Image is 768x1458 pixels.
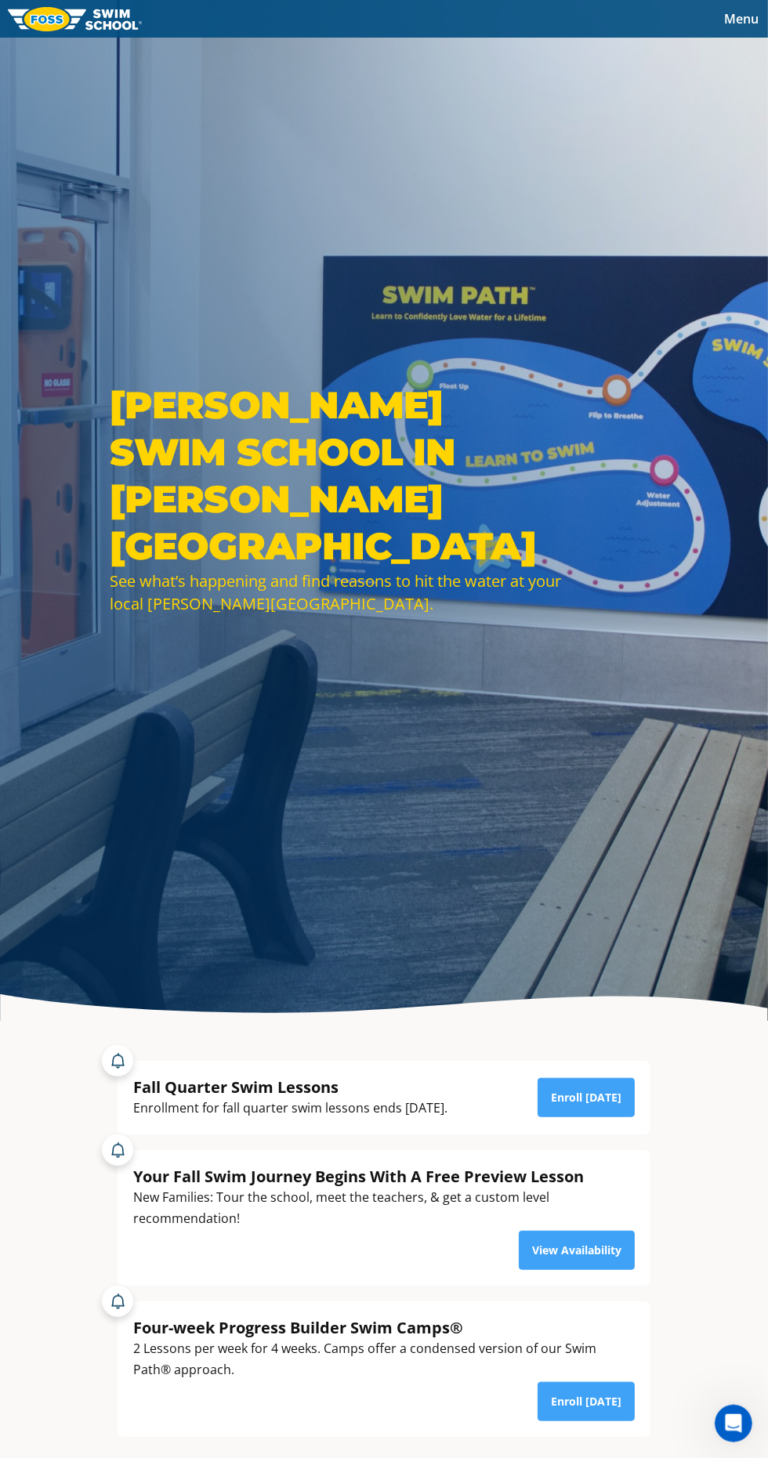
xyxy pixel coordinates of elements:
div: Fall Quarter Swim Lessons [133,1076,447,1098]
button: Toggle navigation [715,7,768,31]
iframe: Intercom live chat [715,1405,752,1442]
a: Enroll [DATE] [538,1078,635,1117]
div: Enrollment for fall quarter swim lessons ends [DATE]. [133,1098,447,1119]
h1: [PERSON_NAME] Swim School in [PERSON_NAME][GEOGRAPHIC_DATA] [110,382,564,570]
div: New Families: Tour the school, meet the teachers, & get a custom level recommendation! [133,1187,635,1229]
div: See what’s happening and find reasons to hit the water at your local [PERSON_NAME][GEOGRAPHIC_DATA]. [110,570,564,615]
span: Menu [724,10,759,27]
img: FOSS Swim School Logo [8,7,142,31]
a: View Availability [519,1231,635,1270]
div: 2 Lessons per week for 4 weeks. Camps offer a condensed version of our Swim Path® approach. [133,1338,635,1380]
div: Four-week Progress Builder Swim Camps® [133,1317,635,1338]
a: Enroll [DATE] [538,1382,635,1421]
div: Your Fall Swim Journey Begins With A Free Preview Lesson [133,1166,635,1187]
